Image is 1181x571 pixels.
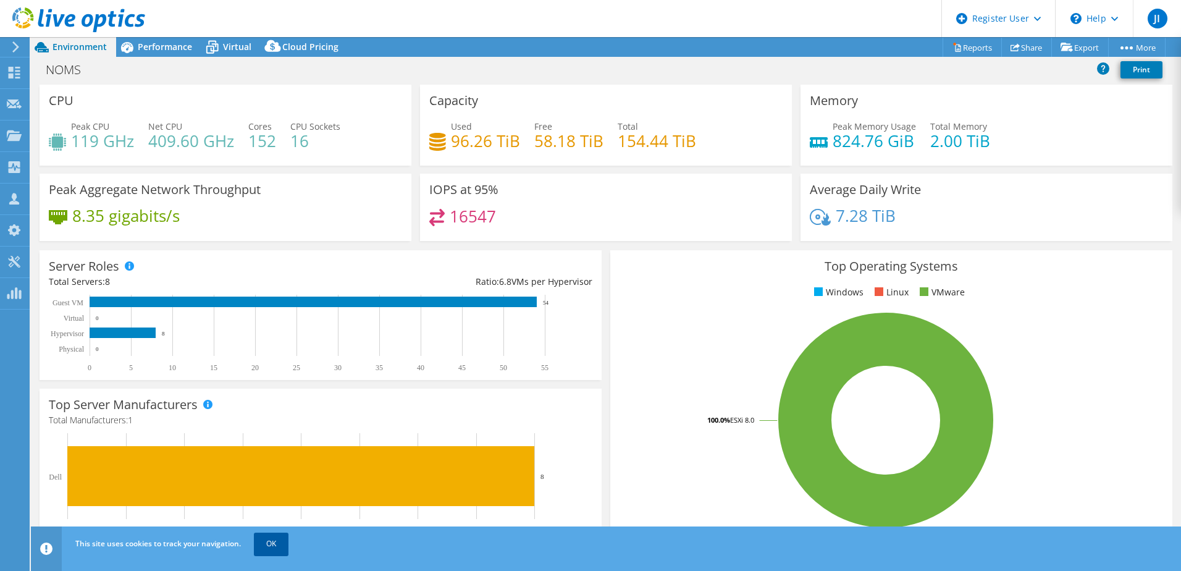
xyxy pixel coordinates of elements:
[53,41,107,53] span: Environment
[128,414,133,426] span: 1
[730,415,754,425] tspan: ESXi 8.0
[71,134,134,148] h4: 119 GHz
[872,285,909,299] li: Linux
[943,38,1002,57] a: Reports
[49,413,592,427] h4: Total Manufacturers:
[618,121,638,132] span: Total
[833,121,916,132] span: Peak Memory Usage
[334,363,342,372] text: 30
[251,363,259,372] text: 20
[451,121,472,132] span: Used
[917,285,965,299] li: VMware
[75,538,241,549] span: This site uses cookies to track your navigation.
[223,41,251,53] span: Virtual
[96,346,99,352] text: 0
[148,134,234,148] h4: 409.60 GHz
[930,121,987,132] span: Total Memory
[810,94,858,108] h3: Memory
[451,134,520,148] h4: 96.26 TiB
[543,300,549,306] text: 54
[1070,13,1082,24] svg: \n
[148,121,182,132] span: Net CPU
[138,41,192,53] span: Performance
[458,363,466,372] text: 45
[129,363,133,372] text: 5
[1001,38,1052,57] a: Share
[248,134,276,148] h4: 152
[500,363,507,372] text: 50
[72,209,180,222] h4: 8.35 gigabits/s
[49,275,321,289] div: Total Servers:
[49,398,198,412] h3: Top Server Manufacturers
[51,329,84,338] text: Hypervisor
[833,134,916,148] h4: 824.76 GiB
[376,363,383,372] text: 35
[105,276,110,287] span: 8
[40,63,100,77] h1: NOMS
[620,260,1163,273] h3: Top Operating Systems
[1108,38,1166,57] a: More
[499,276,511,287] span: 6.8
[1120,61,1162,78] a: Print
[429,183,498,197] h3: IOPS at 95%
[53,298,83,307] text: Guest VM
[282,41,338,53] span: Cloud Pricing
[707,415,730,425] tspan: 100.0%
[248,121,272,132] span: Cores
[290,134,340,148] h4: 16
[930,134,990,148] h4: 2.00 TiB
[49,183,261,197] h3: Peak Aggregate Network Throughput
[162,331,165,337] text: 8
[290,121,340,132] span: CPU Sockets
[540,473,544,480] text: 8
[321,275,592,289] div: Ratio: VMs per Hypervisor
[49,473,62,481] text: Dell
[618,134,696,148] h4: 154.44 TiB
[836,209,896,222] h4: 7.28 TiB
[417,363,424,372] text: 40
[541,363,548,372] text: 55
[169,363,176,372] text: 10
[1051,38,1109,57] a: Export
[210,363,217,372] text: 15
[49,94,74,108] h3: CPU
[293,363,300,372] text: 25
[59,345,84,353] text: Physical
[429,94,478,108] h3: Capacity
[88,363,91,372] text: 0
[811,285,864,299] li: Windows
[534,134,603,148] h4: 58.18 TiB
[71,121,109,132] span: Peak CPU
[49,260,119,273] h3: Server Roles
[534,121,552,132] span: Free
[810,183,921,197] h3: Average Daily Write
[450,209,496,223] h4: 16547
[64,314,85,323] text: Virtual
[1148,9,1167,28] span: JI
[254,533,288,555] a: OK
[96,315,99,321] text: 0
